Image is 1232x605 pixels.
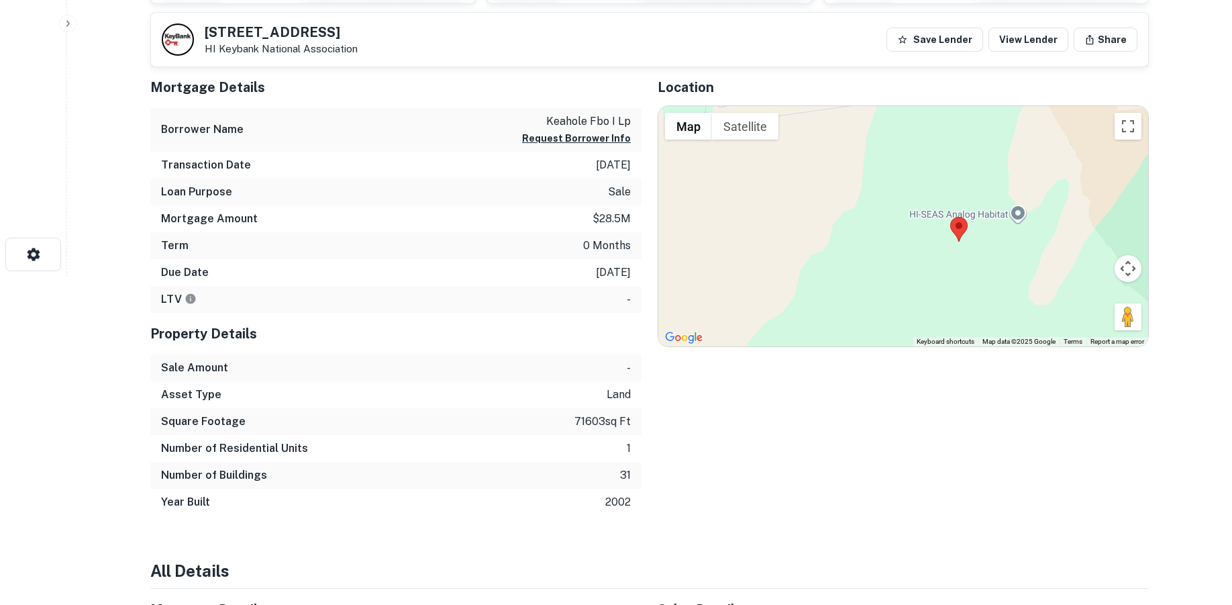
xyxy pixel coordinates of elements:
[982,338,1056,345] span: Map data ©2025 Google
[161,211,258,227] h6: Mortgage Amount
[1115,304,1141,330] button: Drag Pegman onto the map to open Street View
[161,157,251,173] h6: Transaction Date
[161,440,308,457] h6: Number of Residential Units
[627,360,631,376] p: -
[583,238,631,254] p: 0 months
[150,77,641,97] h5: Mortgage Details
[1165,498,1232,562] iframe: Chat Widget
[712,113,778,140] button: Show satellite imagery
[161,122,244,138] h6: Borrower Name
[161,387,221,403] h6: Asset Type
[161,360,228,376] h6: Sale Amount
[1064,338,1082,345] a: Terms (opens in new tab)
[185,293,197,305] svg: LTVs displayed on the website are for informational purposes only and may be reported incorrectly...
[219,43,358,54] a: Keybank National Association
[627,440,631,457] p: 1
[917,337,974,346] button: Keyboard shortcuts
[605,494,631,510] p: 2002
[1074,28,1137,52] button: Share
[886,28,983,52] button: Save Lender
[658,77,1149,97] h5: Location
[1090,338,1144,345] a: Report a map error
[662,329,706,346] img: Google
[620,467,631,483] p: 31
[596,265,631,281] p: [DATE]
[662,329,706,346] a: Open this area in Google Maps (opens a new window)
[574,414,631,430] p: 71603 sq ft
[161,238,189,254] h6: Term
[988,28,1068,52] a: View Lender
[205,43,358,55] p: HI
[161,184,232,200] h6: Loan Purpose
[150,559,1149,583] h4: All Details
[522,130,631,146] button: Request Borrower Info
[593,211,631,227] p: $28.5m
[627,291,631,308] p: -
[665,113,712,140] button: Show street map
[522,113,631,130] p: keahole fbo i lp
[161,414,246,430] h6: Square Footage
[161,265,209,281] h6: Due Date
[150,324,641,344] h5: Property Details
[1115,113,1141,140] button: Toggle fullscreen view
[205,26,358,39] h5: [STREET_ADDRESS]
[161,494,210,510] h6: Year Built
[607,387,631,403] p: land
[161,291,197,308] h6: LTV
[608,184,631,200] p: sale
[161,467,267,483] h6: Number of Buildings
[596,157,631,173] p: [DATE]
[1115,255,1141,282] button: Map camera controls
